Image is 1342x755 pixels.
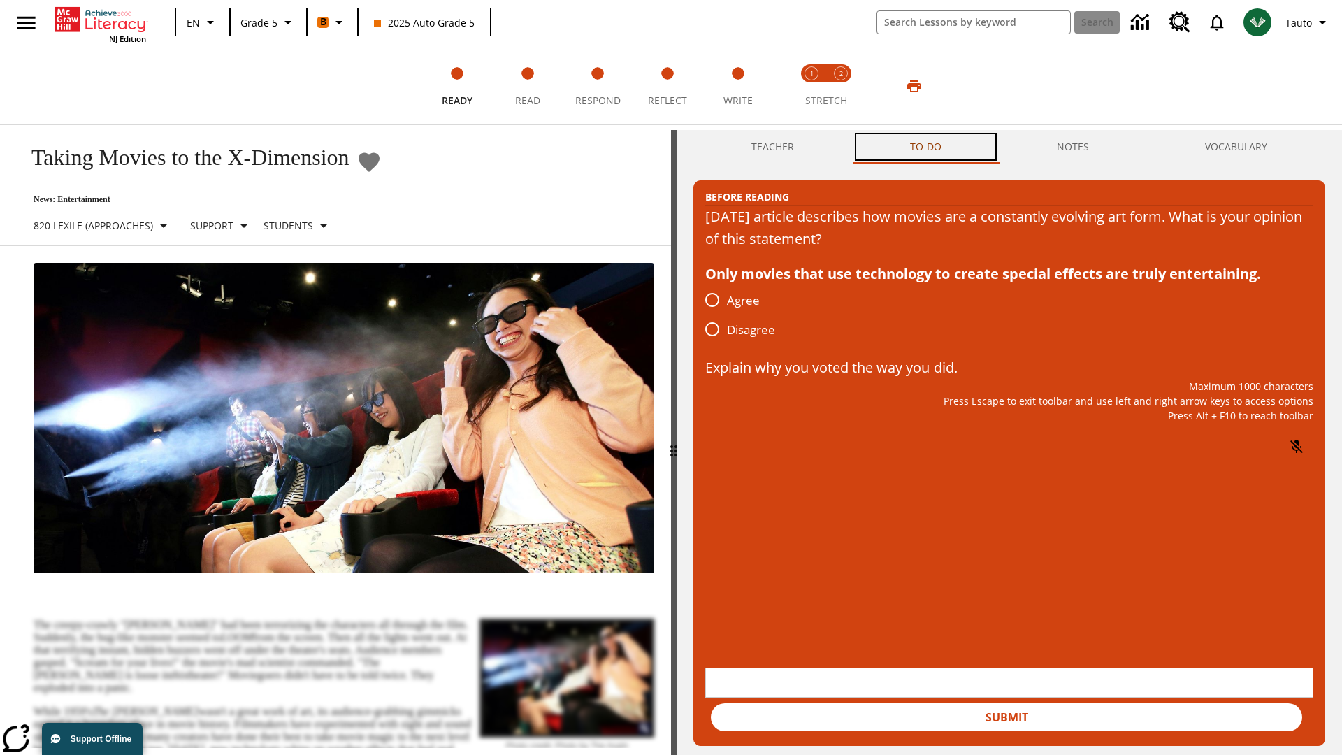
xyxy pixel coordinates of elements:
img: Panel in front of the seats sprays water mist to the happy audience at a 4DX-equipped theater. [34,263,654,573]
span: EN [187,15,200,30]
button: VOCABULARY [1147,130,1325,164]
p: News: Entertainment [17,194,382,205]
input: search field [877,11,1070,34]
button: Scaffolds, Support [185,213,258,238]
p: Support [190,218,233,233]
button: NOTES [1000,130,1148,164]
button: Stretch Respond step 2 of 2 [821,48,861,124]
div: Only movies that use technology to create special effects are truly entertaining. [705,263,1313,285]
button: Reflect step 4 of 5 [627,48,708,124]
span: Disagree [727,321,775,339]
text: 1 [810,69,814,78]
span: 2025 Auto Grade 5 [374,15,475,30]
button: Select a new avatar [1235,4,1280,41]
h2: Before Reading [705,189,789,205]
span: STRETCH [805,94,847,107]
button: Select Lexile, 820 Lexile (Approaches) [28,213,178,238]
button: TO-DO [852,130,1000,164]
div: activity [677,130,1342,755]
div: poll [705,285,786,344]
button: Boost Class color is orange. Change class color [312,10,353,35]
button: Support Offline [42,723,143,755]
button: Add to Favorites - Taking Movies to the X-Dimension [356,150,382,174]
p: Maximum 1000 characters [705,379,1313,394]
p: 820 Lexile (Approaches) [34,218,153,233]
button: Respond step 3 of 5 [557,48,638,124]
span: Read [515,94,540,107]
span: Support Offline [71,734,131,744]
a: Resource Center, Will open in new tab [1161,3,1199,41]
button: Teacher [693,130,852,164]
img: avatar image [1243,8,1271,36]
span: Ready [442,94,472,107]
span: B [320,13,326,31]
p: Students [264,218,313,233]
span: Agree [727,292,760,310]
span: Reflect [648,94,687,107]
p: Explain why you voted the way you did. [705,357,1313,379]
button: Print [892,73,937,99]
button: Select Student [258,213,338,238]
body: Explain why you voted the way you did. Maximum 1000 characters Press Alt + F10 to reach toolbar P... [6,11,204,24]
span: Grade 5 [240,15,277,30]
button: Stretch Read step 1 of 2 [791,48,832,124]
a: Data Center [1123,3,1161,42]
div: Home [55,4,146,44]
button: Open side menu [6,2,47,43]
p: Press Alt + F10 to reach toolbar [705,408,1313,423]
text: 2 [839,69,843,78]
button: Click to activate and allow voice recognition [1280,430,1313,463]
p: Press Escape to exit toolbar and use left and right arrow keys to access options [705,394,1313,408]
button: Write step 5 of 5 [698,48,779,124]
button: Read step 2 of 5 [486,48,568,124]
a: Notifications [1199,4,1235,41]
span: Respond [575,94,621,107]
button: Grade: Grade 5, Select a grade [235,10,302,35]
h1: Taking Movies to the X-Dimension [17,145,349,171]
span: Write [723,94,753,107]
button: Profile/Settings [1280,10,1336,35]
button: Ready step 1 of 5 [417,48,498,124]
span: Tauto [1285,15,1312,30]
button: Submit [711,703,1302,731]
div: Instructional Panel Tabs [693,130,1325,164]
div: Press Enter or Spacebar and then press right and left arrow keys to move the slider [671,130,677,755]
div: [DATE] article describes how movies are a constantly evolving art form. What is your opinion of t... [705,206,1313,250]
span: NJ Edition [109,34,146,44]
button: Language: EN, Select a language [180,10,225,35]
